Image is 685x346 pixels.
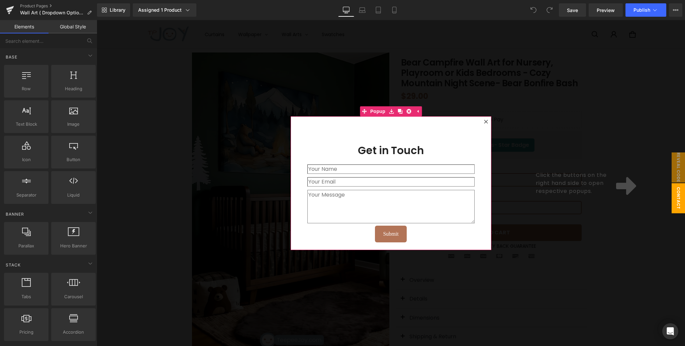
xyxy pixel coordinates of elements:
span: Separator [6,192,46,199]
a: Tablet [370,3,386,17]
span: Banner [5,211,25,217]
span: Parallax [6,242,46,249]
span: Base [5,54,18,60]
input: Your Name [211,144,378,154]
div: Assigned 1 Product [138,7,191,13]
a: Clone Module [299,86,308,96]
a: Desktop [338,3,354,17]
button: Submit [278,206,310,222]
span: Save [567,7,578,14]
span: Hero Banner [53,242,94,249]
div: Open Intercom Messenger [662,323,678,339]
span: Image [53,121,94,128]
span: Reveal Code [575,132,588,162]
a: Product Pages [20,3,97,9]
span: Pricing [6,329,46,336]
span: Wall Art ( Dropdown Options) [20,10,84,15]
span: Row [6,85,46,92]
a: Delete Module [308,86,316,96]
span: Button [53,156,94,163]
span: Carousel [53,293,94,300]
button: Publish [625,3,666,17]
h3: Get in Touch [211,126,378,134]
input: Your Email [211,157,378,166]
button: More [669,3,682,17]
span: Heading [53,85,94,92]
span: Library [110,7,125,13]
a: New Library [97,3,130,17]
span: Tabs [6,293,46,300]
span: Accordion [53,329,94,336]
button: Redo [543,3,556,17]
a: Global Style [48,20,97,33]
span: Preview [597,7,615,14]
button: Undo [527,3,540,17]
span: Text Block [6,121,46,128]
a: Laptop [354,3,370,17]
span: Icon [6,156,46,163]
span: Contact Form [562,163,588,193]
span: Liquid [53,192,94,199]
a: Preview [589,3,623,17]
span: Popup [272,86,290,96]
a: Mobile [386,3,402,17]
a: Save module [290,86,299,96]
a: Expand / Collapse [316,86,325,96]
span: Publish [633,7,650,13]
span: Stack [5,262,21,268]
